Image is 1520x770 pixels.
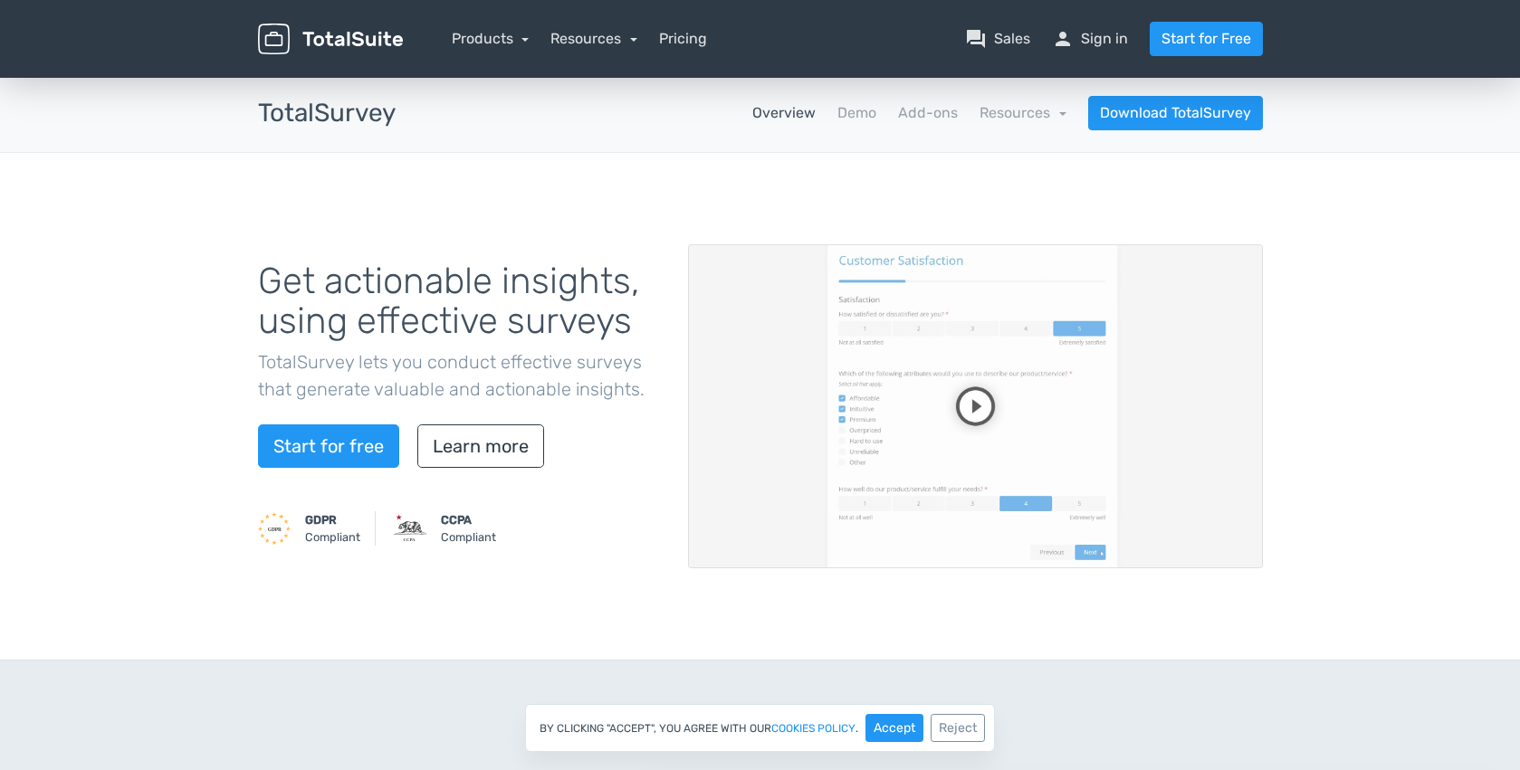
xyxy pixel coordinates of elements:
[771,723,856,734] a: cookies policy
[865,714,923,742] button: Accept
[1088,96,1263,130] a: Download TotalSurvey
[258,24,403,55] img: TotalSuite for WordPress
[441,513,472,527] strong: CCPA
[1150,22,1263,56] a: Start for Free
[258,512,291,545] img: GDPR
[980,104,1066,121] a: Resources
[525,704,995,752] div: By clicking "Accept", you agree with our .
[837,102,876,124] a: Demo
[441,511,496,546] small: Compliant
[258,348,661,403] p: TotalSurvey lets you conduct effective surveys that generate valuable and actionable insights.
[305,511,360,546] small: Compliant
[258,100,396,128] h3: TotalSurvey
[258,261,661,341] h1: Get actionable insights, using effective surveys
[1052,28,1128,50] a: personSign in
[1052,28,1074,50] span: person
[965,28,987,50] span: question_answer
[417,424,544,468] a: Learn more
[898,102,958,124] a: Add-ons
[752,102,816,124] a: Overview
[258,424,399,468] a: Start for free
[659,28,707,50] a: Pricing
[550,30,637,47] a: Resources
[965,28,1030,50] a: question_answerSales
[394,512,426,545] img: CCPA
[931,714,985,742] button: Reject
[452,30,530,47] a: Products
[305,513,337,527] strong: GDPR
